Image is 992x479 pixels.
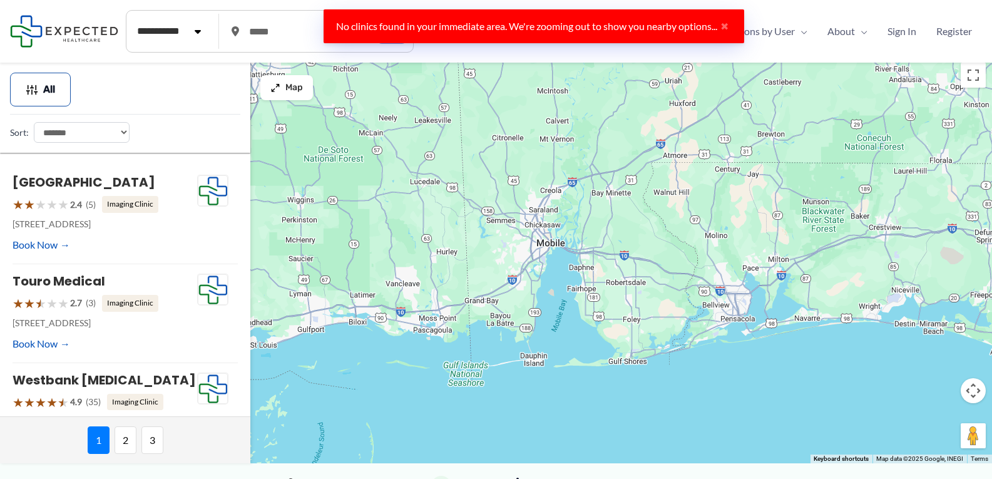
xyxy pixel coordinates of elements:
p: [STREET_ADDRESS][PERSON_NAME] [13,414,197,430]
img: Expected Healthcare Logo - side, dark font, small [10,15,118,47]
p: [STREET_ADDRESS] [13,216,197,232]
span: ★ [24,193,35,216]
img: Expected Healthcare Logo [198,175,228,207]
a: Register [926,22,982,41]
span: Imaging Clinic [102,295,158,311]
span: ★ [46,292,58,315]
div: No clinics found in your immediate area. We're zooming out to show you nearby options... [324,9,744,43]
a: Terms (opens in new tab) [971,455,988,462]
span: 1 [88,426,110,454]
span: ★ [46,391,58,414]
span: 2.7 [70,295,82,311]
a: Touro Medical [13,272,105,290]
button: Drag Pegman onto the map to open Street View [961,423,986,448]
img: Maximize [270,83,280,93]
a: Book Now [13,334,70,353]
img: Filter [26,83,38,96]
span: ★ [35,391,46,414]
a: Sign In [877,22,926,41]
a: Book Now [13,235,70,254]
span: 2 [115,426,136,454]
span: Map [285,83,303,93]
span: Register [936,22,972,41]
span: All [43,85,55,94]
span: ★ [58,193,69,216]
span: About [827,22,855,41]
span: ★ [35,193,46,216]
button: Toggle fullscreen view [961,63,986,88]
img: Expected Healthcare Logo [198,274,228,306]
span: ★ [46,193,58,216]
span: 3 [141,426,163,454]
span: Imaging Clinic [102,196,158,212]
span: ★ [24,391,35,414]
span: Solutions by User [719,22,795,41]
span: ★ [13,292,24,315]
span: ★ [13,193,24,216]
button: Close [717,21,732,31]
span: Menu Toggle [855,22,867,41]
button: Map camera controls [961,378,986,403]
span: 2.4 [70,197,82,213]
button: All [10,73,71,106]
span: (5) [86,197,96,213]
span: ★ [58,391,69,414]
p: [STREET_ADDRESS] [13,315,197,331]
span: ★ [58,292,69,315]
a: [GEOGRAPHIC_DATA] [13,173,155,191]
span: (3) [86,295,96,311]
label: Sort: [10,125,29,141]
span: Imaging Clinic [107,394,163,410]
button: Keyboard shortcuts [814,455,869,463]
a: AboutMenu Toggle [817,22,877,41]
span: ★ [13,391,24,414]
span: ★ [35,292,46,315]
img: Expected Healthcare Logo [198,373,228,404]
span: Map data ©2025 Google, INEGI [876,455,963,462]
a: Westbank [MEDICAL_DATA] [13,371,196,389]
span: (35) [86,394,101,410]
span: ★ [24,292,35,315]
span: Menu Toggle [795,22,807,41]
a: Solutions by UserMenu Toggle [709,22,817,41]
button: Map [260,75,313,100]
span: Sign In [887,22,916,41]
span: 4.9 [70,394,82,410]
